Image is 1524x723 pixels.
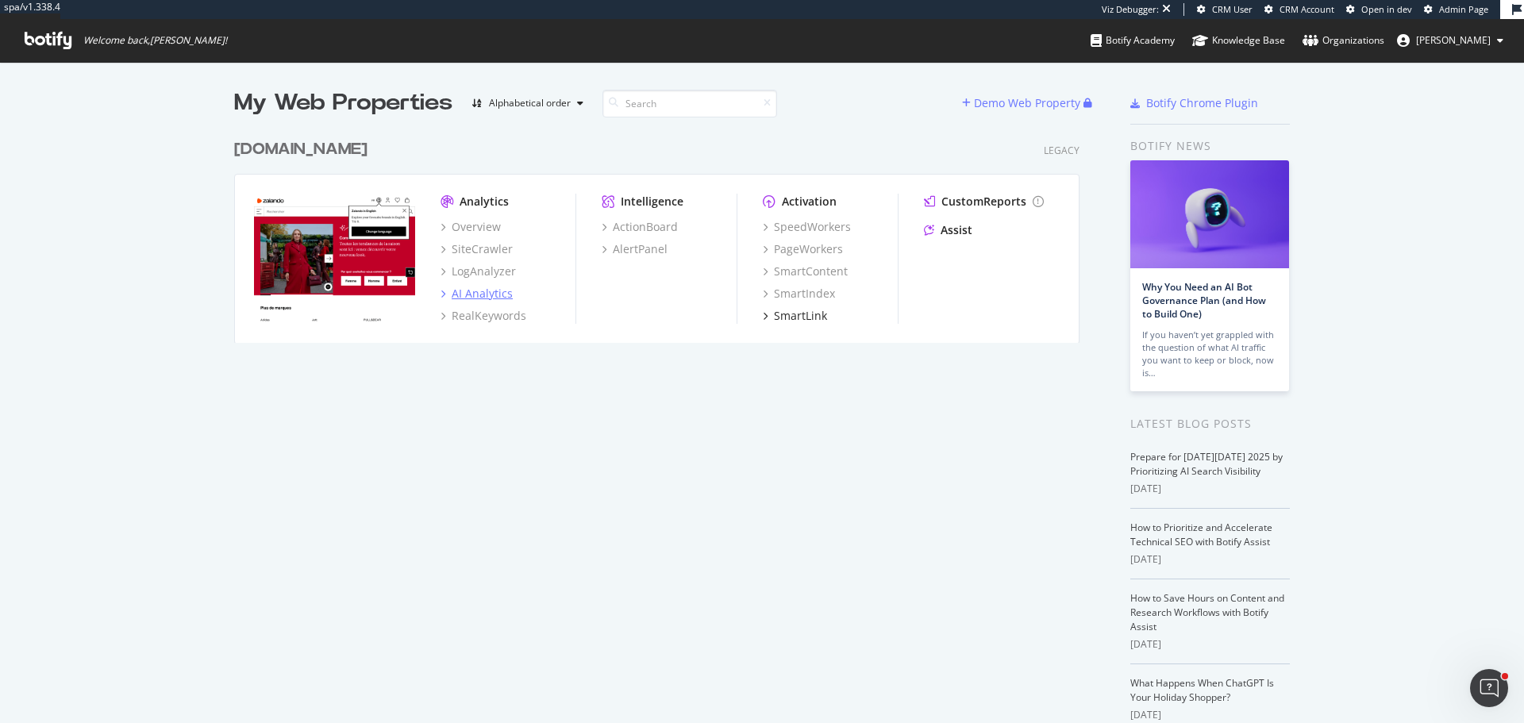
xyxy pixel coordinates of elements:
[1192,19,1285,62] a: Knowledge Base
[460,194,509,210] div: Analytics
[1130,708,1290,722] div: [DATE]
[1130,137,1290,155] div: Botify news
[924,194,1044,210] a: CustomReports
[1280,3,1334,15] span: CRM Account
[1091,33,1175,48] div: Botify Academy
[1130,160,1289,268] img: Why You Need an AI Bot Governance Plan (and How to Build One)
[452,286,513,302] div: AI Analytics
[763,286,835,302] a: SmartIndex
[1130,552,1290,567] div: [DATE]
[1142,329,1277,379] div: If you haven’t yet grappled with the question of what AI traffic you want to keep or block, now is…
[1346,3,1412,16] a: Open in dev
[489,98,571,108] div: Alphabetical order
[1130,482,1290,496] div: [DATE]
[441,263,516,279] a: LogAnalyzer
[441,308,526,324] a: RealKeywords
[234,138,374,161] a: [DOMAIN_NAME]
[924,222,972,238] a: Assist
[1424,3,1488,16] a: Admin Page
[962,90,1083,116] button: Demo Web Property
[1197,3,1253,16] a: CRM User
[465,90,590,116] button: Alphabetical order
[1102,3,1159,16] div: Viz Debugger:
[1416,33,1491,47] span: annabelle
[234,138,368,161] div: [DOMAIN_NAME]
[1142,280,1266,321] a: Why You Need an AI Bot Governance Plan (and How to Build One)
[782,194,837,210] div: Activation
[1361,3,1412,15] span: Open in dev
[1192,33,1285,48] div: Knowledge Base
[1130,415,1290,433] div: Latest Blog Posts
[941,194,1026,210] div: CustomReports
[621,194,683,210] div: Intelligence
[1303,19,1384,62] a: Organizations
[763,241,843,257] a: PageWorkers
[441,219,501,235] a: Overview
[763,263,848,279] a: SmartContent
[441,286,513,302] a: AI Analytics
[83,34,227,47] span: Welcome back, [PERSON_NAME] !
[1130,95,1258,111] a: Botify Chrome Plugin
[1130,450,1283,478] a: Prepare for [DATE][DATE] 2025 by Prioritizing AI Search Visibility
[254,194,415,322] img: ZALANDO.FR
[1130,637,1290,652] div: [DATE]
[234,87,452,119] div: My Web Properties
[774,308,827,324] div: SmartLink
[234,119,1092,343] div: grid
[941,222,972,238] div: Assist
[962,96,1083,110] a: Demo Web Property
[1146,95,1258,111] div: Botify Chrome Plugin
[1130,591,1284,633] a: How to Save Hours on Content and Research Workflows with Botify Assist
[602,241,668,257] a: AlertPanel
[1091,19,1175,62] a: Botify Academy
[1212,3,1253,15] span: CRM User
[763,219,851,235] a: SpeedWorkers
[441,241,513,257] a: SiteCrawler
[1384,28,1516,53] button: [PERSON_NAME]
[1130,521,1272,548] a: How to Prioritize and Accelerate Technical SEO with Botify Assist
[1470,669,1508,707] iframe: Intercom live chat
[1303,33,1384,48] div: Organizations
[1439,3,1488,15] span: Admin Page
[1264,3,1334,16] a: CRM Account
[1044,144,1079,157] div: Legacy
[1130,676,1274,704] a: What Happens When ChatGPT Is Your Holiday Shopper?
[602,90,777,117] input: Search
[974,95,1080,111] div: Demo Web Property
[602,219,678,235] a: ActionBoard
[763,308,827,324] a: SmartLink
